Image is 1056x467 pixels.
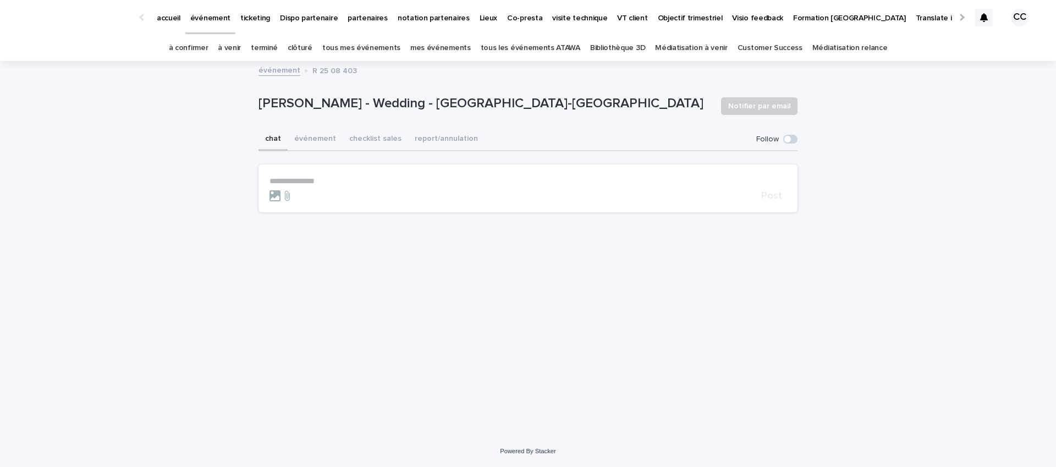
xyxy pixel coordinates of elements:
p: Follow [756,135,779,144]
button: Notifier par email [721,97,798,115]
button: événement [288,128,343,151]
div: CC [1011,9,1028,26]
a: tous les événements ATAWA [481,35,580,61]
p: R 25 08 403 [312,64,357,76]
a: Médiatisation à venir [655,35,728,61]
a: mes événements [410,35,471,61]
a: Médiatisation relance [812,35,888,61]
button: Post [757,191,787,201]
a: Customer Success [738,35,802,61]
img: Ls34BcGeRexTGTNfXpUC [22,7,129,29]
button: chat [258,128,288,151]
button: report/annulation [408,128,485,151]
a: Powered By Stacker [500,448,555,454]
button: checklist sales [343,128,408,151]
a: à venir [218,35,241,61]
span: Notifier par email [728,101,790,112]
a: à confirmer [169,35,208,61]
span: Post [761,191,782,201]
a: événement [258,63,300,76]
a: Bibliothèque 3D [590,35,645,61]
a: tous mes événements [322,35,400,61]
p: [PERSON_NAME] - Wedding - [GEOGRAPHIC_DATA]-[GEOGRAPHIC_DATA] [258,96,712,112]
a: clôturé [288,35,312,61]
a: terminé [251,35,278,61]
